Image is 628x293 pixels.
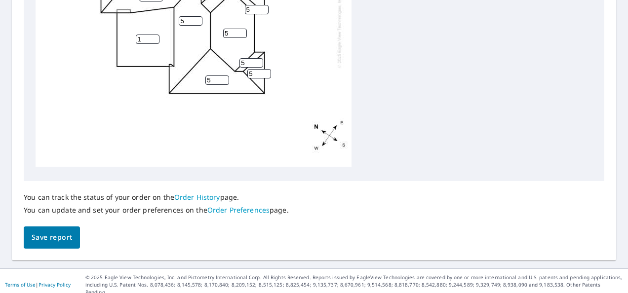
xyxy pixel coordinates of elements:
p: You can update and set your order preferences on the page. [24,206,289,215]
p: | [5,282,71,288]
a: Order History [174,192,220,202]
a: Privacy Policy [39,281,71,288]
button: Save report [24,226,80,249]
a: Terms of Use [5,281,36,288]
a: Order Preferences [207,205,270,215]
span: Save report [32,231,72,244]
p: You can track the status of your order on the page. [24,193,289,202]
